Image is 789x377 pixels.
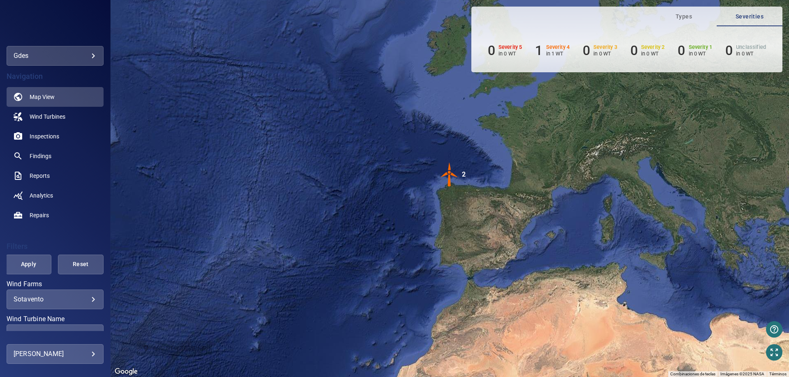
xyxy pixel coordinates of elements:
li: Severity 1 [678,43,712,58]
span: Severities [722,11,777,22]
span: Inspections [30,132,59,140]
span: Reports [30,172,50,180]
span: Repairs [30,211,49,219]
div: Wind Farms [7,290,104,309]
h6: 1 [535,43,542,58]
h6: 0 [583,43,590,58]
a: findings noActive [7,146,104,166]
button: Reset [58,255,104,274]
p: in 0 WT [641,51,665,57]
img: Google [113,366,140,377]
p: in 0 WT [593,51,617,57]
span: Map View [30,93,55,101]
h6: 0 [725,43,733,58]
gmp-advanced-marker: 2 [437,162,462,188]
a: analytics noActive [7,186,104,205]
h6: 0 [678,43,685,58]
div: [PERSON_NAME] [14,347,97,361]
h6: Severity 1 [689,44,713,50]
p: in 0 WT [736,51,766,57]
a: map active [7,87,104,107]
label: Wind Farms [7,281,104,287]
h6: 0 [488,43,495,58]
h6: Severity 5 [498,44,522,50]
h4: Filters [7,242,104,251]
img: gdes-logo [39,21,71,29]
p: in 0 WT [689,51,713,57]
p: in 0 WT [498,51,522,57]
li: Severity 3 [583,43,617,58]
button: Apply [6,255,51,274]
div: gdes [14,49,97,62]
a: reports noActive [7,166,104,186]
span: Analytics [30,191,53,200]
a: Términos (se abre en una nueva pestaña) [769,372,787,376]
span: Apply [16,259,41,269]
div: 2 [462,162,466,187]
span: Types [656,11,712,22]
h6: Severity 2 [641,44,665,50]
div: Wind Turbine Name [7,324,104,344]
p: in 1 WT [546,51,570,57]
li: Severity 5 [488,43,522,58]
label: Wind Turbine Name [7,316,104,322]
h6: Severity 4 [546,44,570,50]
span: Findings [30,152,51,160]
h6: Unclassified [736,44,766,50]
span: Imágenes ©2025 NASA [720,372,764,376]
button: Combinaciones de teclas [670,371,715,377]
span: Reset [68,259,93,269]
li: Severity Unclassified [725,43,766,58]
li: Severity 2 [630,43,665,58]
a: windturbines noActive [7,107,104,126]
h4: Navigation [7,72,104,80]
div: gdes [7,46,104,66]
span: Wind Turbines [30,113,65,121]
a: inspections noActive [7,126,104,146]
a: Abre esta zona en Google Maps (se abre en una nueva ventana) [113,366,140,377]
a: repairs noActive [7,205,104,225]
img: windFarmIconCat4.svg [437,162,462,187]
div: Sotavento [14,295,97,303]
h6: 0 [630,43,638,58]
h6: Severity 3 [593,44,617,50]
li: Severity 4 [535,43,570,58]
